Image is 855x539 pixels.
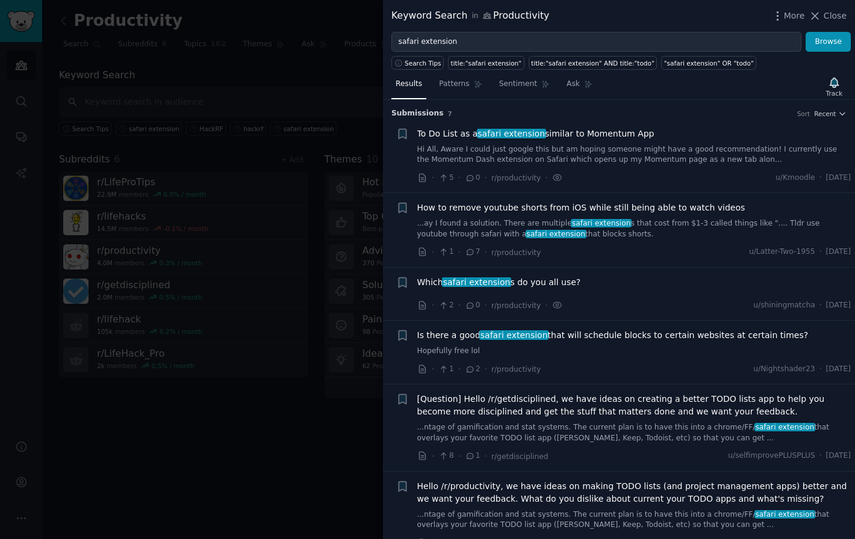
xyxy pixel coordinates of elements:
[499,79,537,90] span: Sentiment
[826,300,851,311] span: [DATE]
[417,510,851,531] a: ...ntage of gamification and stat systems. The current plan is to have this into a chrome/FF/safa...
[491,301,541,310] span: r/productivity
[458,363,461,375] span: ·
[417,329,809,342] a: Is there a goodsafari extensionthat will schedule blocks to certain websites at certain times?
[567,79,580,90] span: Ask
[391,32,801,52] input: Try a keyword related to your business
[822,74,847,99] button: Track
[438,247,453,257] span: 1
[465,364,480,375] span: 2
[432,299,434,312] span: ·
[417,276,581,289] a: Whichsafari extensions do you all use?
[417,202,745,214] a: How to remove youtube shorts from iOS while still being able to watch videos
[391,8,549,23] div: Keyword Search Productivity
[753,364,815,375] span: u/Nightshader23
[749,247,815,257] span: u/Latter-Two-1955
[396,79,422,90] span: Results
[485,450,487,463] span: ·
[465,300,480,311] span: 0
[439,79,469,90] span: Patterns
[826,173,851,183] span: [DATE]
[571,219,632,227] span: safari extension
[819,451,822,461] span: ·
[485,171,487,184] span: ·
[405,59,441,67] span: Search Tips
[391,108,444,119] span: Submission s
[784,10,805,22] span: More
[776,173,815,183] span: u/Kmoodle
[754,510,815,519] span: safari extension
[797,109,810,118] div: Sort
[819,300,822,311] span: ·
[471,11,478,22] span: in
[391,75,426,99] a: Results
[458,171,461,184] span: ·
[491,365,541,374] span: r/productivity
[417,422,851,443] a: ...ntage of gamification and stat systems. The current plan is to have this into a chrome/FF/safa...
[545,299,547,312] span: ·
[432,246,434,259] span: ·
[819,247,822,257] span: ·
[417,480,851,505] a: Hello /r/productivity, we have ideas on making TODO lists (and project management apps) better an...
[432,363,434,375] span: ·
[485,299,487,312] span: ·
[531,59,654,67] div: title:"safari extension" AND title:"todo"
[465,173,480,183] span: 0
[826,364,851,375] span: [DATE]
[495,75,554,99] a: Sentiment
[432,450,434,463] span: ·
[417,346,851,357] a: Hopefully free lol
[477,129,546,138] span: safari extension
[451,59,522,67] div: title:"safari extension"
[545,171,547,184] span: ·
[491,174,541,182] span: r/productivity
[465,247,480,257] span: 7
[819,173,822,183] span: ·
[485,246,487,259] span: ·
[814,109,847,118] button: Recent
[417,144,851,165] a: Hi All, Aware I could just google this but am hoping someone might have a good recommendation! I ...
[438,451,453,461] span: 8
[442,277,511,287] span: safari extension
[432,171,434,184] span: ·
[771,10,805,22] button: More
[458,246,461,259] span: ·
[526,230,586,238] span: safari extension
[465,451,480,461] span: 1
[664,59,754,67] div: "safari extension" OR "todo"
[435,75,486,99] a: Patterns
[819,364,822,375] span: ·
[417,393,851,418] a: [Question] Hello /r/getdisciplined, we have ideas on creating a better TODO lists app to help you...
[754,423,815,431] span: safari extension
[438,364,453,375] span: 1
[448,110,452,117] span: 7
[417,329,809,342] span: Is there a good that will schedule blocks to certain websites at certain times?
[491,248,541,257] span: r/productivity
[806,32,851,52] button: Browse
[529,56,658,70] a: title:"safari extension" AND title:"todo"
[417,128,654,140] a: To Do List as asafari extensionsimilar to Momentum App
[417,128,654,140] span: To Do List as a similar to Momentum App
[562,75,597,99] a: Ask
[814,109,836,118] span: Recent
[728,451,815,461] span: u/selfimprovePLUSPLUS
[479,330,549,340] span: safari extension
[826,451,851,461] span: [DATE]
[491,452,549,461] span: r/getdisciplined
[448,56,524,70] a: title:"safari extension"
[826,89,842,97] div: Track
[458,299,461,312] span: ·
[661,56,756,70] a: "safari extension" OR "todo"
[826,247,851,257] span: [DATE]
[438,300,453,311] span: 2
[458,450,461,463] span: ·
[391,56,444,70] button: Search Tips
[417,218,851,239] a: ...ay I found a solution. There are multiplesafari extensions that cost from $1-3 called things l...
[824,10,847,22] span: Close
[417,276,581,289] span: Which s do you all use?
[485,363,487,375] span: ·
[438,173,453,183] span: 5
